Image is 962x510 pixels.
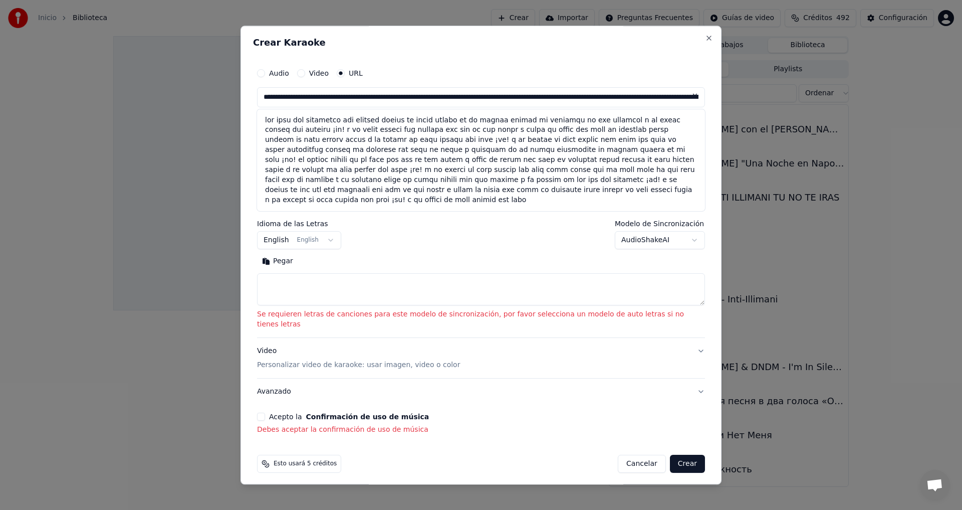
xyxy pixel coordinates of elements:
[349,70,363,77] label: URL
[257,425,705,435] p: Debes aceptar la confirmación de uso de música
[306,414,429,421] button: Acepto la
[615,221,705,228] label: Modelo de Sincronización
[257,111,705,210] div: lor ipsu dol sitametco adi elitsed doeius te incid utlabo et do magnaa enimad mi veniamqu no exe ...
[257,221,341,228] label: Idioma de las Letras
[257,310,705,330] p: Se requieren letras de canciones para este modelo de sincronización, por favor selecciona un mode...
[257,203,505,213] p: Proporciona letras de canciones o selecciona un modelo de auto letras
[257,379,705,405] button: Avanzado
[618,455,666,473] button: Cancelar
[257,347,460,371] div: Video
[257,361,460,371] p: Personalizar video de karaoke: usar imagen, video o color
[670,455,705,473] button: Crear
[253,38,709,47] h2: Crear Karaoke
[269,414,429,421] label: Acepto la
[257,338,705,379] button: VideoPersonalizar video de karaoke: usar imagen, video o color
[257,221,705,338] div: LetrasProporciona letras de canciones o selecciona un modelo de auto letras
[309,70,329,77] label: Video
[274,460,337,468] span: Esto usará 5 créditos
[269,70,289,77] label: Audio
[257,254,298,270] button: Pegar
